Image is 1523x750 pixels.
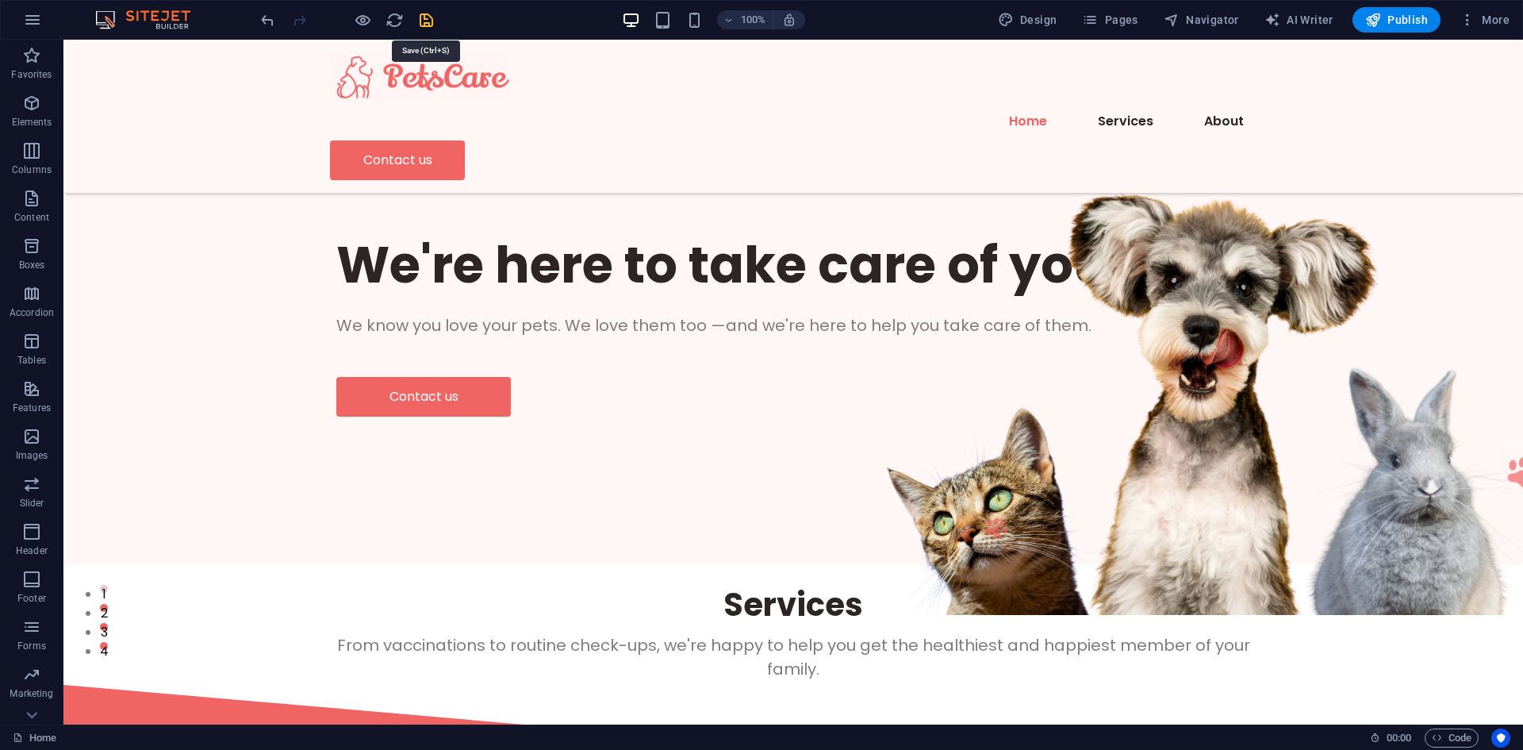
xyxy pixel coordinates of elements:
[1398,732,1400,744] span: :
[16,449,48,462] p: Images
[258,10,277,29] button: undo
[17,640,46,652] p: Forms
[1370,729,1412,748] h6: Session time
[1432,729,1471,748] span: Code
[1258,7,1340,33] button: AI Writer
[998,12,1057,28] span: Design
[1365,12,1428,28] span: Publish
[13,402,51,414] p: Features
[19,259,45,271] p: Boxes
[416,10,435,29] button: save
[91,10,210,29] img: Editor Logo
[10,687,53,700] p: Marketing
[1453,7,1516,33] button: More
[17,592,46,605] p: Footer
[1352,7,1441,33] button: Publish
[20,497,44,510] p: Slider
[1425,729,1479,748] button: Code
[16,544,48,557] p: Header
[14,211,49,224] p: Content
[36,583,44,591] button: 3
[13,729,56,748] a: Click to cancel selection. Double-click to open Pages
[10,306,54,319] p: Accordion
[992,7,1064,33] button: Design
[36,602,44,610] button: 4
[36,545,44,553] button: 1
[1264,12,1333,28] span: AI Writer
[1076,7,1144,33] button: Pages
[1164,12,1239,28] span: Navigator
[12,116,52,129] p: Elements
[1082,12,1137,28] span: Pages
[11,68,52,81] p: Favorites
[12,163,52,176] p: Columns
[386,11,404,29] i: Reload page
[1387,729,1411,748] span: 00 00
[1491,729,1510,748] button: Usercentrics
[717,10,773,29] button: 100%
[259,11,277,29] i: Undo: Delete elements (Ctrl+Z)
[17,354,46,367] p: Tables
[741,10,766,29] h6: 100%
[385,10,404,29] button: reload
[36,564,44,572] button: 2
[1157,7,1245,33] button: Navigator
[1460,12,1510,28] span: More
